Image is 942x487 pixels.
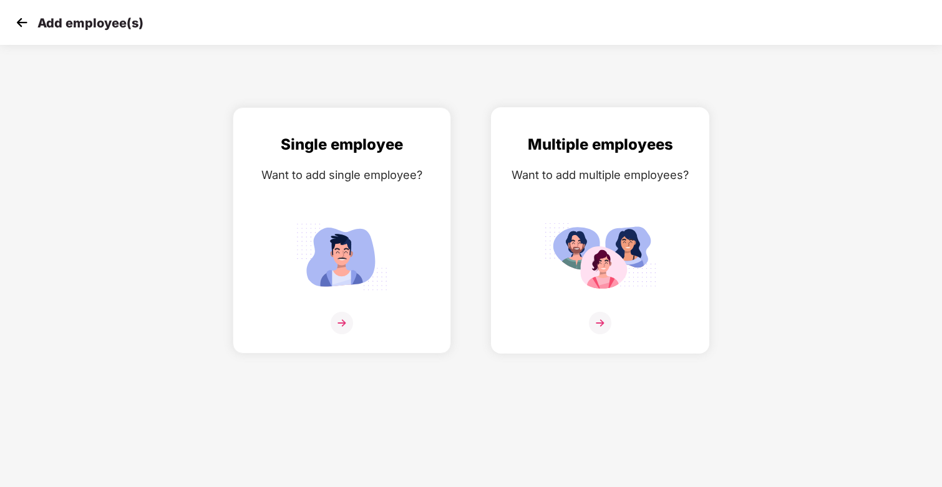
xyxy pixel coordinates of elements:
div: Want to add multiple employees? [504,166,696,184]
img: svg+xml;base64,PHN2ZyB4bWxucz0iaHR0cDovL3d3dy53My5vcmcvMjAwMC9zdmciIGlkPSJTaW5nbGVfZW1wbG95ZWUiIH... [286,218,398,296]
p: Add employee(s) [37,16,143,31]
div: Want to add single employee? [246,166,438,184]
img: svg+xml;base64,PHN2ZyB4bWxucz0iaHR0cDovL3d3dy53My5vcmcvMjAwMC9zdmciIHdpZHRoPSIzNiIgaGVpZ2h0PSIzNi... [589,312,611,334]
img: svg+xml;base64,PHN2ZyB4bWxucz0iaHR0cDovL3d3dy53My5vcmcvMjAwMC9zdmciIHdpZHRoPSIzNiIgaGVpZ2h0PSIzNi... [331,312,353,334]
div: Multiple employees [504,133,696,157]
img: svg+xml;base64,PHN2ZyB4bWxucz0iaHR0cDovL3d3dy53My5vcmcvMjAwMC9zdmciIHdpZHRoPSIzMCIgaGVpZ2h0PSIzMC... [12,13,31,32]
img: svg+xml;base64,PHN2ZyB4bWxucz0iaHR0cDovL3d3dy53My5vcmcvMjAwMC9zdmciIGlkPSJNdWx0aXBsZV9lbXBsb3llZS... [544,218,656,296]
div: Single employee [246,133,438,157]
